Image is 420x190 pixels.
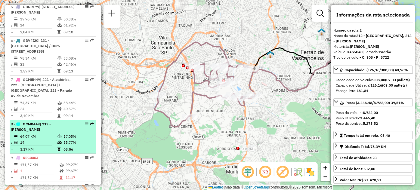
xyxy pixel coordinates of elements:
strong: R$ 21.470,91 [359,178,381,182]
td: / [11,168,14,174]
td: 40,57% [63,106,94,112]
span: | 131 - [GEOGRAPHIC_DATA] / Ouro [STREET_ADDRESS] [11,38,60,54]
div: Capacidade do veículo: [336,77,410,83]
a: Tempo total em rota: 08:46 [333,131,413,139]
i: Distância Total [14,101,18,105]
td: 171,57 KM [20,175,59,181]
h4: Informações da rota selecionada [333,12,413,18]
td: 2,84 KM [20,29,57,35]
td: 11:17 [65,175,94,181]
span: REC0001 [25,184,40,188]
span: 78,39 KM [370,144,386,149]
strong: 8.722,00 [363,110,378,115]
span: 9 - [11,155,38,160]
td: 39,70 KM [20,16,57,22]
strong: 532,00 [363,167,375,171]
td: 24 [20,106,57,112]
i: Distância Total [14,57,18,60]
i: Total de Atividades [14,107,18,111]
td: = [11,175,14,181]
span: | Jornada: [363,50,391,54]
td: = [11,146,14,152]
div: Capacidade: (126,16/308,00) 40,96% [333,75,413,96]
i: Distância Total [14,135,18,138]
img: Exibir/Ocultar setores [306,167,315,177]
div: Valor total: [340,177,381,183]
td: 171,57 KM [20,162,59,168]
td: 33,08% [63,55,94,61]
strong: (03,00 pallets) [382,83,407,87]
span: Tempo total em rota: 08:46 [344,133,390,138]
i: % de utilização do peso [60,163,64,167]
img: DS Teste [267,51,274,58]
strong: 126,16 [370,83,382,87]
em: Opções [85,184,88,188]
td: 57,05% [63,133,94,139]
strong: 23 [372,155,377,160]
div: Map data © contributors,© 2025 TomTom, Microsoft [207,185,333,190]
i: % de utilização do peso [57,57,62,60]
td: / [11,139,14,146]
strong: (07,33 pallets) [385,78,410,82]
em: Rota exportada [90,78,94,81]
em: Rota exportada [90,5,94,8]
em: Opções [85,78,88,81]
strong: 308,00 [373,78,385,82]
i: % de utilização da cubagem [57,63,62,66]
img: Fluxo de ruas [293,167,303,177]
div: Atividade não roteirizada - JOAQUIM FREIRE SOBRI [240,145,255,151]
a: Peso: (3.446,48/8.722,00) 39,51% [333,98,413,106]
a: Zoom out [321,172,330,181]
em: Opções [85,5,88,8]
td: 08:56 [63,146,94,152]
a: Exibir filtros [314,7,326,19]
i: Tempo total em rota [57,114,60,118]
a: Valor total:R$ 21.470,91 [333,176,413,184]
td: 09:13 [63,68,94,74]
i: Distância Total [14,163,18,167]
i: Tempo total em rota [57,148,60,151]
i: % de utilização do peso [57,135,62,138]
td: 99,67% [65,168,94,174]
td: 55,77% [63,139,94,146]
td: = [11,68,14,74]
span: GCM5H49 [23,77,40,82]
i: Tempo total em rota [57,30,60,34]
span: Ocultar deslocamento [241,165,255,179]
em: Rota exportada [90,184,94,188]
a: Total de atividades:23 [333,153,413,161]
div: Capacidade Utilizada: [336,83,410,88]
strong: 212 - [GEOGRAPHIC_DATA], 213 - [PERSON_NAME] [333,33,412,43]
img: 607 UDC Full Ferraz de Vasconcelos [318,28,326,36]
span: − [323,173,327,180]
i: % de utilização da cubagem [57,23,62,27]
i: % de utilização do peso [57,17,62,21]
td: 21 [20,61,57,67]
td: = [11,113,14,119]
div: Peso Utilizado: [336,115,410,121]
div: Motorista: [333,44,413,49]
span: + [323,164,327,171]
i: Total de Atividades [14,23,18,27]
span: Capacidade: (126,16/308,00) 40,96% [344,68,408,72]
div: Total de itens: [340,166,375,172]
a: Distância Total:78,39 KM [333,142,413,150]
a: Total de itens:532,00 [333,164,413,173]
strong: - C: 308 - P: 8722 [360,55,389,60]
strong: Padrão [379,50,391,54]
span: Peso: (3.446,48/8.722,00) 39,51% [345,100,404,105]
td: 50,38% [63,16,94,22]
div: Veículo: [333,49,413,55]
em: Opções [85,122,88,126]
strong: GAS5D40 [347,50,363,54]
i: Total de Atividades [14,141,18,144]
span: Exibir rótulo [276,165,290,179]
i: % de utilização da cubagem [57,107,62,111]
td: 3,10 KM [20,113,57,119]
td: 38,44% [63,100,94,106]
span: GBV4I20 [23,38,38,43]
i: % de utilização da cubagem [57,141,62,144]
em: Opções [85,156,88,159]
i: Tempo total em rota [57,69,60,73]
a: Leaflet [208,185,223,189]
